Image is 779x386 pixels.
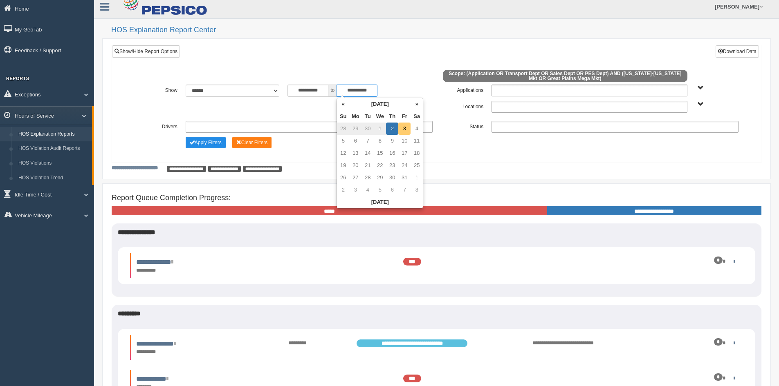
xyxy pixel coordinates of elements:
td: 28 [337,123,349,135]
td: 5 [374,184,386,196]
a: Show/Hide Report Options [112,45,180,58]
th: [DATE] [337,196,423,208]
th: Sa [411,110,423,123]
th: » [411,98,423,110]
td: 30 [386,172,398,184]
td: 29 [349,123,361,135]
td: 18 [411,147,423,159]
label: Applications [437,85,488,94]
th: We [374,110,386,123]
a: HOS Violation Audit Reports [15,141,92,156]
li: Expand [130,253,743,278]
td: 17 [398,147,411,159]
span: Scope: (Application OR Transport Dept OR Sales Dept OR PES Dept) AND ([US_STATE]-[US_STATE] Mkt O... [443,70,688,82]
th: Tu [361,110,374,123]
td: 16 [386,147,398,159]
th: « [337,98,349,110]
td: 14 [361,147,374,159]
td: 5 [337,135,349,147]
a: HOS Explanation Reports [15,127,92,142]
td: 4 [411,123,423,135]
td: 1 [374,123,386,135]
td: 7 [361,135,374,147]
td: 6 [386,184,398,196]
th: Th [386,110,398,123]
td: 12 [337,147,349,159]
button: Change Filter Options [232,137,272,148]
td: 1 [411,172,423,184]
td: 4 [361,184,374,196]
a: HOS Violation Trend [15,171,92,185]
label: Drivers [130,121,182,131]
td: 2 [337,184,349,196]
td: 29 [374,172,386,184]
td: 7 [398,184,411,196]
label: Status [437,121,488,131]
td: 3 [398,123,411,135]
th: [DATE] [349,98,411,110]
td: 20 [349,159,361,172]
td: 11 [411,135,423,147]
td: 2 [386,123,398,135]
td: 10 [398,135,411,147]
label: Show [130,85,182,94]
li: Expand [130,335,743,360]
td: 15 [374,147,386,159]
td: 28 [361,172,374,184]
a: HOS Violations [15,156,92,171]
button: Change Filter Options [186,137,226,148]
td: 27 [349,172,361,184]
td: 26 [337,172,349,184]
td: 13 [349,147,361,159]
th: Su [337,110,349,123]
td: 19 [337,159,349,172]
td: 22 [374,159,386,172]
h2: HOS Explanation Report Center [111,26,771,34]
td: 21 [361,159,374,172]
td: 9 [386,135,398,147]
h4: Report Queue Completion Progress: [112,194,761,202]
td: 30 [361,123,374,135]
label: Locations [437,101,488,111]
th: Mo [349,110,361,123]
button: Download Data [716,45,759,58]
td: 25 [411,159,423,172]
td: 23 [386,159,398,172]
td: 24 [398,159,411,172]
td: 8 [374,135,386,147]
td: 3 [349,184,361,196]
span: to [328,85,337,97]
th: Fr [398,110,411,123]
td: 6 [349,135,361,147]
td: 31 [398,172,411,184]
td: 8 [411,184,423,196]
